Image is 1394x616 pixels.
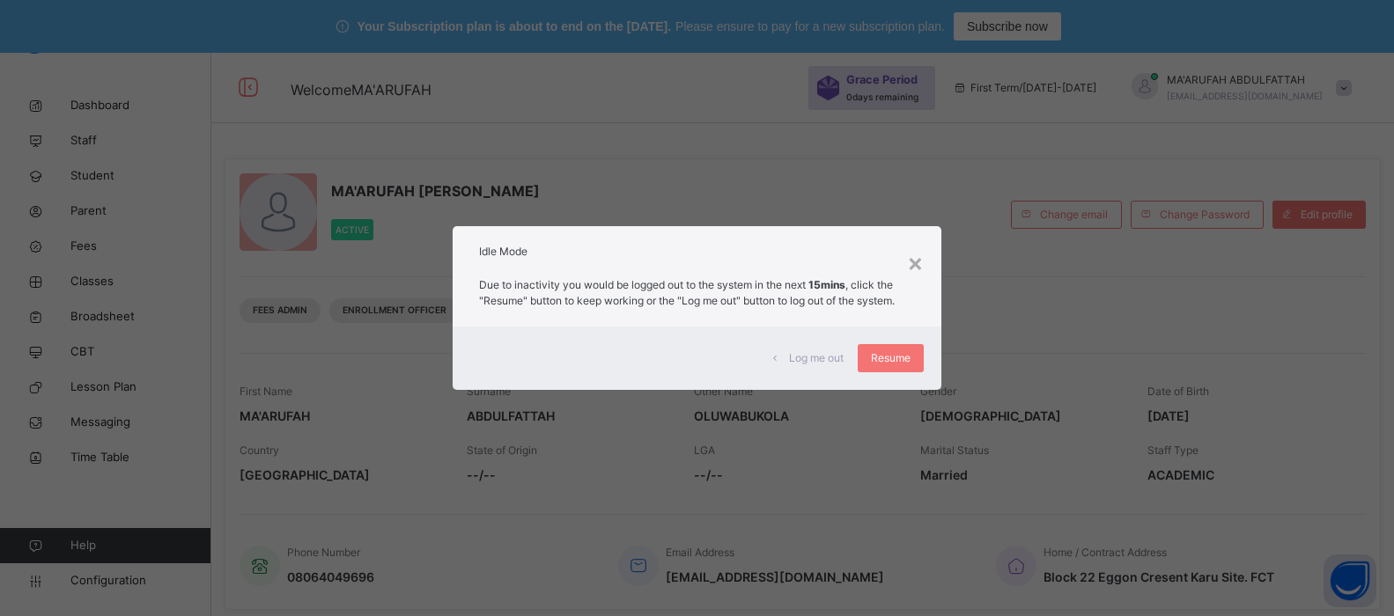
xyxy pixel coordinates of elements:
[907,244,924,281] div: ×
[789,350,844,366] span: Log me out
[808,278,845,291] strong: 15mins
[871,350,911,366] span: Resume
[479,244,914,260] h2: Idle Mode
[479,277,914,309] p: Due to inactivity you would be logged out to the system in the next , click the "Resume" button t...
